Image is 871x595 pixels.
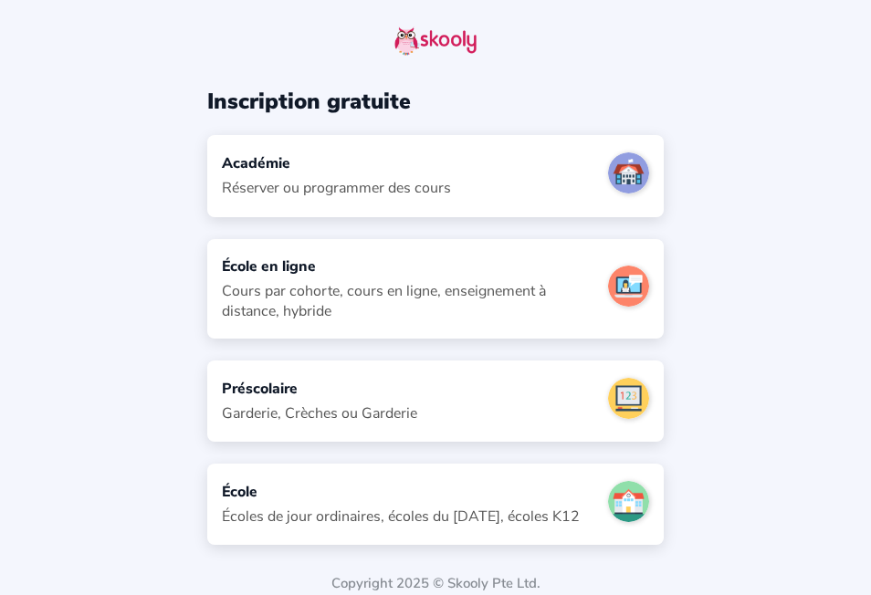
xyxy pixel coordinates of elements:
[394,26,477,56] img: skooly-logo.png
[222,153,451,173] div: Académie
[222,403,417,423] div: Garderie, Crèches ou Garderie
[222,256,593,277] div: École en ligne
[207,33,227,53] button: arrow back outline
[222,281,593,321] div: Cours par cohorte, cours en ligne, enseignement à distance, hybride
[222,178,451,198] div: Réserver ou programmer des cours
[222,379,417,399] div: Préscolaire
[222,506,580,527] div: Écoles de jour ordinaires, écoles du [DATE], écoles K12
[207,87,664,116] div: Inscription gratuite
[222,482,580,502] div: École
